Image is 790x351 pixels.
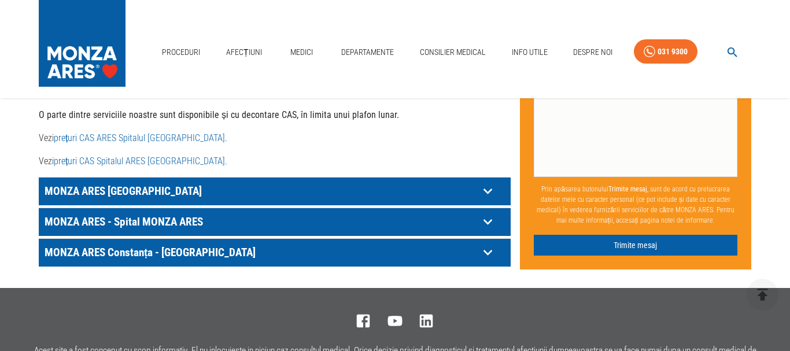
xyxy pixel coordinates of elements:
div: 031 9300 [658,45,688,59]
p: Prin apăsarea butonului , sunt de acord cu prelucrarea datelor mele cu caracter personal (ce pot ... [534,179,737,230]
p: MONZA ARES - Spital MONZA ARES [42,213,479,231]
a: prețuri CAS Spitalul ARES [GEOGRAPHIC_DATA] [54,156,225,167]
div: MONZA ARES Constanța - [GEOGRAPHIC_DATA] [39,239,511,267]
a: Despre Noi [568,40,617,64]
p: Vezi . [39,154,511,168]
a: Info Utile [507,40,552,64]
p: Vezi . [39,131,511,145]
a: 031 9300 [634,39,697,64]
p: MONZA ARES [GEOGRAPHIC_DATA] [42,182,479,200]
a: Medici [283,40,320,64]
a: Consilier Medical [415,40,490,64]
div: MONZA ARES [GEOGRAPHIC_DATA] [39,178,511,205]
a: Departamente [337,40,398,64]
button: delete [747,279,778,311]
b: Trimite mesaj [608,184,647,193]
strong: O parte dintre serviciile noastre sunt disponibile și cu decontare CAS, în limita unui plafon lunar. [39,109,399,120]
a: prețuri CAS ARES Spitalul [GEOGRAPHIC_DATA] [54,132,225,143]
div: MONZA ARES - Spital MONZA ARES [39,208,511,236]
p: MONZA ARES Constanța - [GEOGRAPHIC_DATA] [42,243,479,261]
a: Afecțiuni [222,40,267,64]
button: Trimite mesaj [534,234,737,256]
a: Proceduri [157,40,205,64]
